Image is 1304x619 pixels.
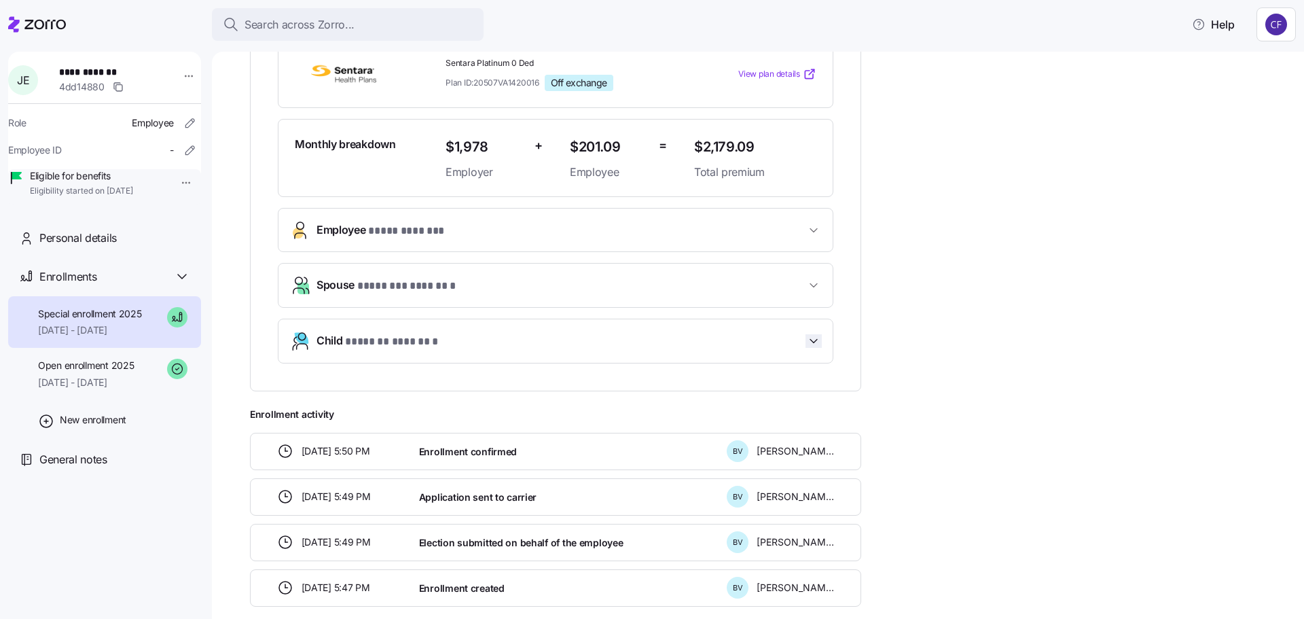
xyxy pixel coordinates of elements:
span: Election submitted on behalf of the employee [419,536,623,550]
span: [PERSON_NAME] [757,581,834,595]
span: Child [316,332,443,351]
span: B V [733,493,743,501]
span: Employer [446,164,524,181]
span: Plan ID: 20507VA1420016 [446,77,539,88]
span: 4dd14880 [59,80,105,94]
span: Enrollment activity [250,408,861,421]
span: [PERSON_NAME] [757,444,834,458]
span: Monthly breakdown [295,136,396,153]
span: B V [733,448,743,455]
span: - [170,143,174,157]
span: Sentara Platinum 0 Ded [446,58,683,69]
a: View plan details [738,67,816,81]
span: B V [733,584,743,592]
span: Special enrollment 2025 [38,307,142,321]
button: Help [1181,11,1246,38]
span: $1,978 [446,136,524,158]
span: Search across Zorro... [244,16,355,33]
span: $201.09 [570,136,648,158]
span: [DATE] 5:50 PM [302,444,370,458]
span: Role [8,116,26,130]
img: Sentara Health Plans [295,58,393,90]
span: Enrollment created [419,582,505,595]
span: Employee [132,116,174,130]
span: $2,179.09 [694,136,816,158]
span: + [535,136,543,156]
span: Employee [316,222,463,240]
span: B V [733,539,743,546]
span: [DATE] - [DATE] [38,376,134,389]
span: [PERSON_NAME] [757,490,834,503]
span: Employee ID [8,143,62,157]
span: [DATE] 5:49 PM [302,535,371,549]
span: Employee [570,164,648,181]
span: New enrollment [60,413,126,427]
span: [DATE] - [DATE] [38,323,142,337]
span: Open enrollment 2025 [38,359,134,372]
span: Enrollment confirmed [419,445,517,459]
span: Enrollments [39,268,96,285]
span: Help [1192,16,1235,33]
span: Eligible for benefits [30,169,133,183]
span: Personal details [39,230,117,247]
span: [DATE] 5:47 PM [302,581,370,595]
span: General notes [39,451,107,468]
span: [PERSON_NAME] [757,535,834,549]
img: 7d4a9558da78dc7654dde66b79f71a2e [1265,14,1287,35]
span: J E [17,75,29,86]
button: Search across Zorro... [212,8,484,41]
span: [DATE] 5:49 PM [302,490,371,503]
span: Spouse [316,277,458,295]
span: Total premium [694,164,816,181]
span: Eligibility started on [DATE] [30,185,133,197]
span: View plan details [738,68,800,81]
span: Off exchange [551,77,607,89]
span: Application sent to carrier [419,491,537,504]
span: = [659,136,667,156]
